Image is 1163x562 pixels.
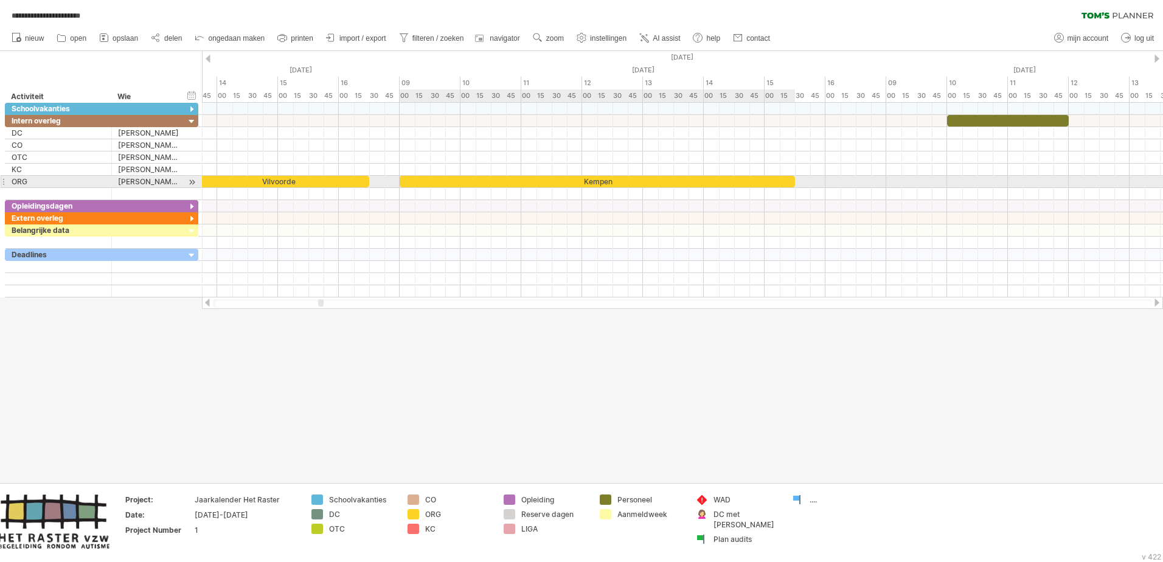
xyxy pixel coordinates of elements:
[12,164,105,175] div: KC
[734,89,749,102] div: 30
[713,509,780,530] div: DC met [PERSON_NAME]
[400,89,415,102] div: 00
[1134,34,1154,43] span: log uit
[841,89,856,102] div: 15
[308,89,324,102] div: 30
[9,30,47,46] a: nieuw
[369,89,384,102] div: 30
[653,34,680,43] span: AI assist
[1099,89,1114,102] div: 30
[430,89,445,102] div: 30
[125,494,192,505] div: Project:
[530,30,568,46] a: zoom
[552,89,567,102] div: 30
[521,509,588,519] div: Reserve dagen
[795,89,810,102] div: 30
[25,34,44,43] span: nieuw
[278,89,293,102] div: 00
[473,30,523,46] a: navigator
[582,89,597,102] div: 00
[521,494,588,505] div: Opleiding
[582,77,643,89] div: 12
[947,77,1008,89] div: 10
[536,89,552,102] div: 15
[962,89,977,102] div: 15
[12,139,105,151] div: CO
[412,34,464,43] span: filteren / zoeken
[12,103,105,114] div: Schoolvakanties
[415,89,430,102] div: 15
[195,494,297,505] div: Jaarkalender Het Raster
[856,89,871,102] div: 30
[719,89,734,102] div: 15
[425,494,491,505] div: CO
[118,139,179,151] div: [PERSON_NAME], [PERSON_NAME], [PERSON_NAME], [PERSON_NAME], [PERSON_NAME], [PERSON_NAME]
[1008,77,1069,89] div: 11
[597,89,613,102] div: 15
[396,30,468,46] a: filteren / zoeken
[1038,89,1054,102] div: 30
[192,30,268,46] a: ongedaan maken
[187,176,369,187] div: Vilvoorde
[329,524,395,534] div: OTC
[164,34,182,43] span: delen
[1023,89,1038,102] div: 15
[704,77,765,89] div: 14
[329,494,395,505] div: Schoolvakanties
[278,77,339,89] div: 15
[118,151,179,163] div: [PERSON_NAME], [PERSON_NAME], [PERSON_NAME], Annelies
[118,127,179,139] div: [PERSON_NAME]
[11,91,105,103] div: Activiteit
[118,176,179,187] div: [PERSON_NAME], [PERSON_NAME], [PERSON_NAME], [PERSON_NAME], [PERSON_NAME], [PERSON_NAME]
[248,89,263,102] div: 30
[186,176,198,189] div: scroll naar activiteit
[1008,89,1023,102] div: 00
[704,89,719,102] div: 00
[354,89,369,102] div: 15
[1069,77,1130,89] div: 12
[780,89,795,102] div: 15
[384,89,400,102] div: 45
[232,89,248,102] div: 15
[1114,89,1130,102] div: 45
[96,30,142,46] a: opslaan
[113,34,138,43] span: opslaan
[118,164,179,175] div: [PERSON_NAME], [PERSON_NAME]
[125,510,192,520] div: Date:
[617,509,684,519] div: Aanmeldweek
[1054,89,1069,102] div: 45
[12,127,105,139] div: DC
[1084,89,1099,102] div: 15
[1118,30,1158,46] a: log uit
[567,89,582,102] div: 45
[706,34,720,43] span: help
[12,115,105,127] div: Intern overleg
[217,77,278,89] div: 14
[54,30,90,46] a: open
[901,89,917,102] div: 15
[12,151,105,163] div: OTC
[932,89,947,102] div: 45
[70,34,86,43] span: open
[208,34,265,43] span: ongedaan maken
[1130,89,1145,102] div: 00
[746,34,770,43] span: contact
[1069,89,1084,102] div: 00
[445,89,460,102] div: 45
[1068,34,1108,43] span: mijn account
[810,89,825,102] div: 45
[643,77,704,89] div: 13
[947,89,962,102] div: 00
[291,34,313,43] span: printen
[1051,30,1112,46] a: mijn account
[546,34,564,43] span: zoom
[1142,552,1161,561] div: v 422
[658,89,673,102] div: 15
[617,494,684,505] div: Personeel
[590,34,627,43] span: instellingen
[12,212,105,224] div: Extern overleg
[636,30,684,46] a: AI assist
[749,89,765,102] div: 45
[12,200,105,212] div: Opleidingsdagen
[339,77,400,89] div: 16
